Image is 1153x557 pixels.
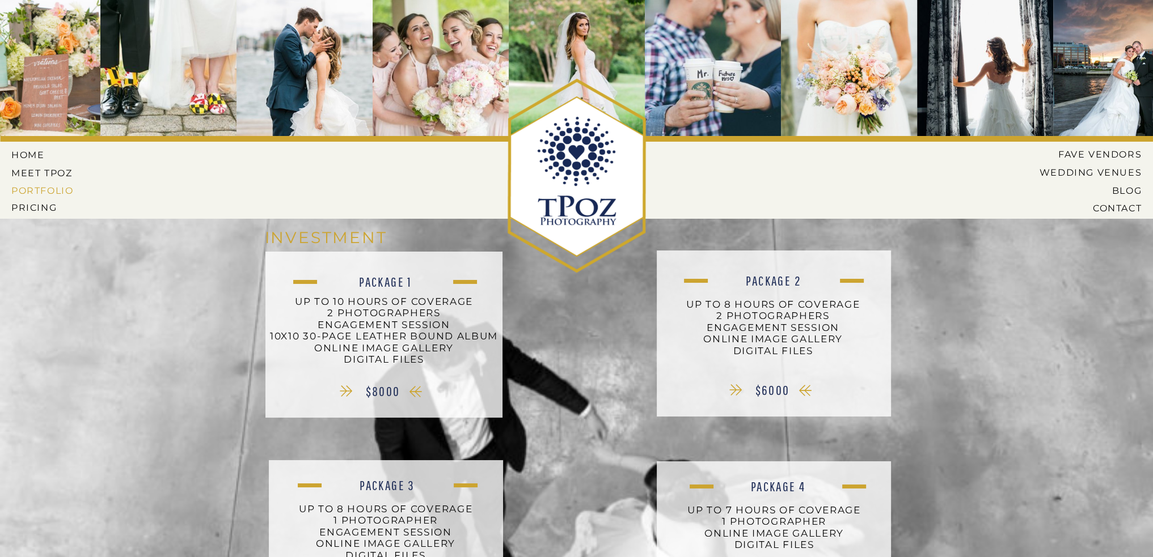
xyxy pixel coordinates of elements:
h1: INVESTMENT [265,228,419,249]
nav: $8000 [349,384,417,409]
a: PORTFOLIO [11,185,76,195]
a: Fave Vendors [1049,149,1142,159]
a: BLOG [1030,185,1142,195]
nav: $6000 [738,383,807,407]
a: CONTACT [1053,203,1142,213]
a: Wedding Venues [1022,167,1142,177]
h2: Package 2 [679,274,869,287]
a: HOME [11,150,62,160]
h2: Package 1 [291,275,481,288]
a: Pricing [11,202,76,212]
p: UP TO 10 HOURS OF COVERAGE 2 PHOTOGRAPHERS ENGAGEMENT SESSION 10X10 30-PAGE LEATHER BOUND ALBUM O... [268,296,500,380]
h2: Package 3 [293,478,483,492]
a: MEET tPoz [11,168,73,178]
p: up to 8 hours of coverage 2 photographers engagement session online image gallery digital files [659,299,888,371]
h2: PackAgE 4 [683,479,873,493]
